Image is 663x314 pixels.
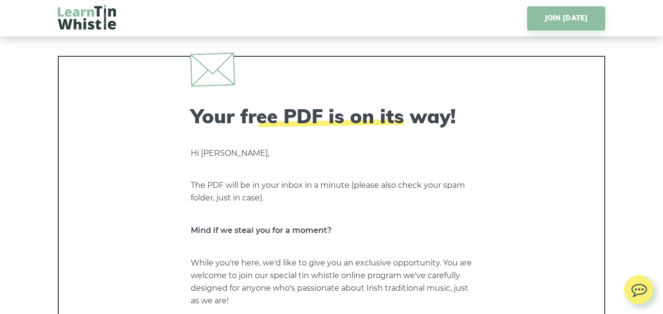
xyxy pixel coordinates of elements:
[191,226,331,235] strong: Mind if we steal you for a moment?
[624,275,653,300] img: chat.svg
[191,147,472,160] p: Hi [PERSON_NAME],
[191,257,472,307] p: While you're here, we'd like to give you an exclusive opportunity. You are welcome to join our sp...
[527,6,605,31] a: JOIN [DATE]
[191,104,472,128] h2: Your free PDF is on its way!
[58,5,116,30] img: LearnTinWhistle.com
[191,179,472,204] p: The PDF will be in your inbox in a minute (please also check your spam folder, just in case).
[190,52,235,86] img: envelope.svg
